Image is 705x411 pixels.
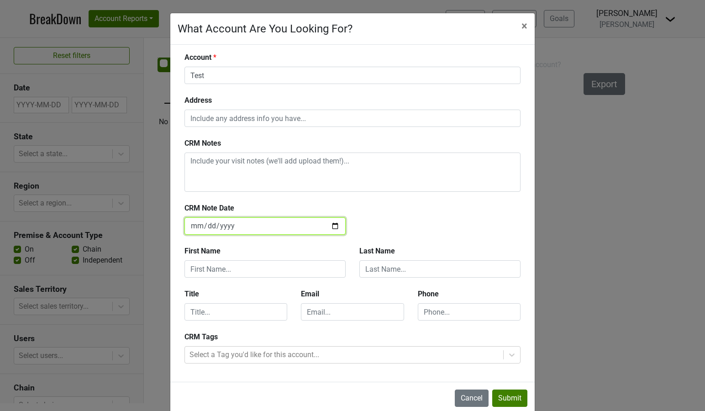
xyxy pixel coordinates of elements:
b: CRM Notes [184,139,221,148]
input: Email... [301,303,404,321]
b: Last Name [359,247,395,255]
button: Submit [492,390,527,407]
input: Phone... [418,303,521,321]
div: What Account Are You Looking For? [178,21,352,37]
b: Account [184,53,211,62]
b: Address [184,96,212,105]
input: Include any address info you have... [184,110,521,127]
input: Title... [184,303,287,321]
b: First Name [184,247,221,255]
input: Name... [184,67,521,84]
b: CRM Tags [184,332,218,341]
button: Cancel [455,390,489,407]
input: Last Name... [359,260,521,278]
b: Phone [418,290,439,298]
span: × [521,20,527,32]
b: CRM Note Date [184,204,234,212]
input: First Name... [184,260,346,278]
b: Title [184,290,199,298]
b: Email [301,290,319,298]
